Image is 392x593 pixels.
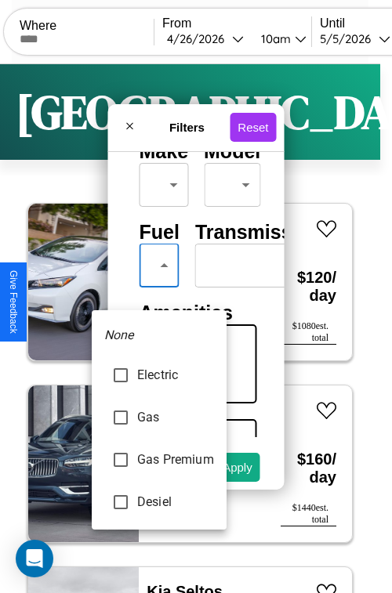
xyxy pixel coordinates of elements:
[137,493,214,512] span: Desiel
[137,408,214,427] span: Gas
[137,450,214,469] span: Gas Premium
[104,326,134,345] em: None
[8,270,19,334] div: Give Feedback
[137,366,214,385] span: Electric
[16,540,53,577] div: Open Intercom Messenger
